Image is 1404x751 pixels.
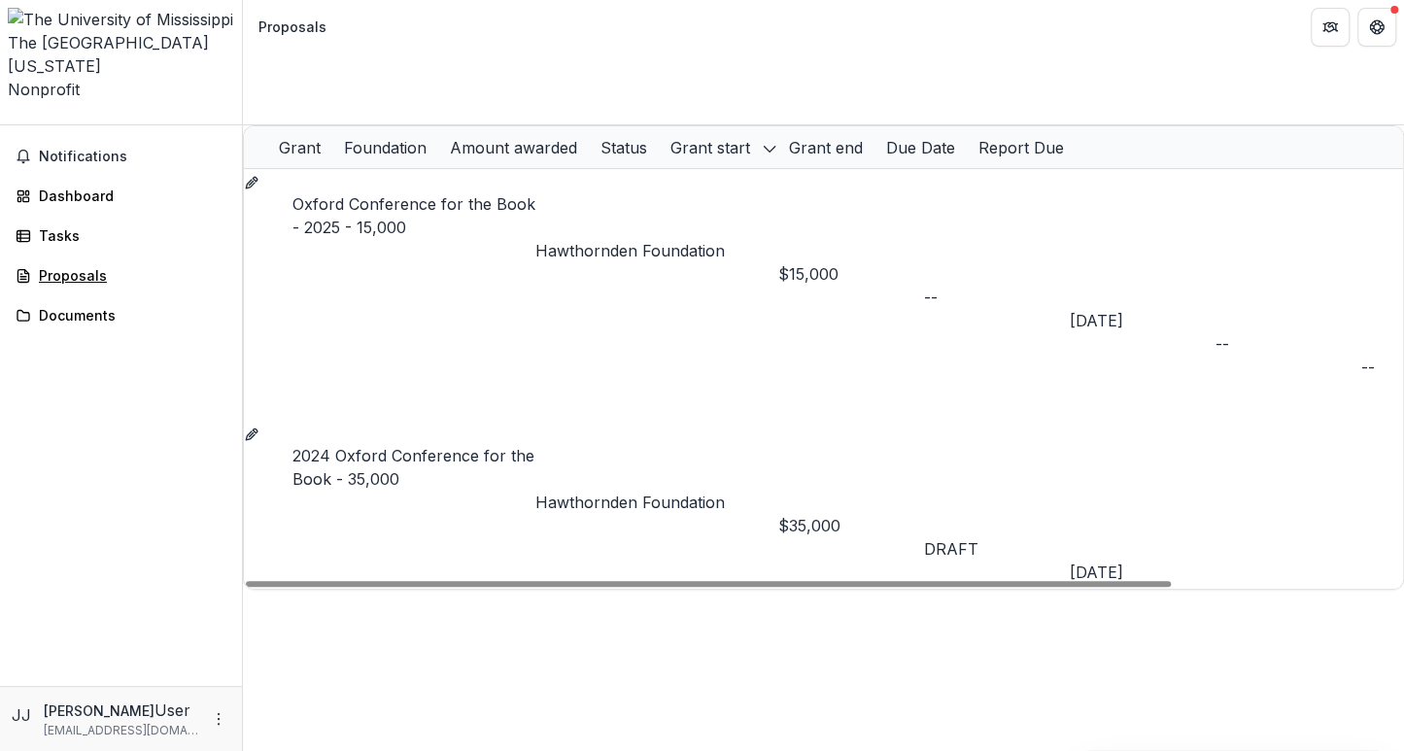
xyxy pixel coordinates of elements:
a: Tasks [8,220,234,252]
div: Due Date [874,126,967,168]
div: Foundation [332,126,438,168]
div: Grant end [777,126,874,168]
button: More [207,707,230,731]
a: Dashboard [8,180,234,212]
div: Amount awarded [438,126,589,168]
button: Get Help [1357,8,1396,47]
div: 01/15/2025 [1216,584,1361,607]
div: Dashboard [39,186,219,206]
div: Grant start [659,126,777,168]
p: Hawthornden Foundation [535,239,778,262]
div: Grant [267,136,332,159]
div: Grant [267,126,332,168]
div: Grant end [777,136,874,159]
span: Nonprofit [8,80,80,99]
div: Proposals [258,17,326,37]
div: James G. Thomas, Jr. [12,703,36,727]
div: The [GEOGRAPHIC_DATA][US_STATE] [8,31,234,78]
a: 2024 Oxford Conference for the Book - 35,000 [292,446,534,489]
div: Status [589,126,659,168]
div: Report Due [967,136,1076,159]
a: Documents [8,299,234,331]
div: -- [924,286,1070,309]
div: Due Date [874,136,967,159]
p: [PERSON_NAME] [44,700,154,721]
p: User [154,699,190,722]
svg: sorted descending [762,141,777,156]
div: Grant start [659,136,762,159]
div: [DATE] [1070,309,1216,332]
span: Notifications [39,149,226,165]
div: Report Due [967,126,1076,168]
div: $15,000 [778,262,924,286]
div: Tasks [39,225,219,246]
div: [DATE] [1070,561,1216,584]
p: [EMAIL_ADDRESS][DOMAIN_NAME] [44,722,199,739]
div: $35,000 [778,514,924,537]
nav: breadcrumb [251,13,334,41]
p: Hawthornden Foundation [535,491,778,514]
div: Foundation [332,136,438,159]
div: Proposals [39,265,219,286]
button: Partners [1311,8,1350,47]
div: -- [1216,332,1361,356]
a: Proposals [8,259,234,291]
button: Notifications [8,141,234,172]
div: Status [589,136,659,159]
img: The University of Mississippi [8,8,234,31]
button: Grant 1bb5d53e-0d37-428e-8e08-8fc0ed156288 [244,169,259,192]
a: Oxford Conference for the Book - 2025 - 15,000 [292,194,535,237]
button: Grant 01824d32-e3ac-471f-bac2-0b4336a85b1f [244,421,259,444]
div: Amount awarded [438,136,589,159]
div: Documents [39,305,219,325]
span: DRAFT [924,539,978,559]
